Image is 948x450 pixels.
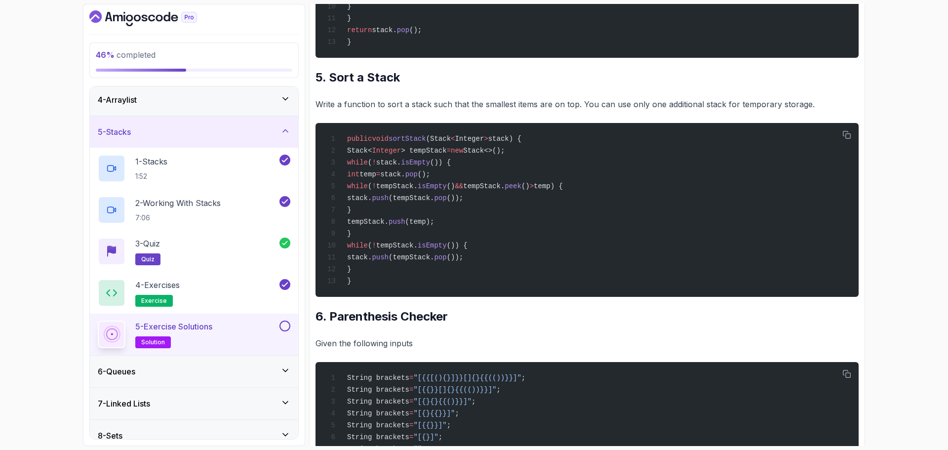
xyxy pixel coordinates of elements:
[409,386,413,394] span: =
[372,242,376,249] span: !
[409,421,413,429] span: =
[98,321,290,348] button: 5-Exercise Solutionssolution
[89,10,220,26] a: Dashboard
[141,338,165,346] span: solution
[372,194,389,202] span: push
[455,409,459,417] span: ;
[316,309,859,325] h2: 6. Parenthesis Checker
[451,147,463,155] span: new
[347,2,351,10] span: }
[98,279,290,307] button: 4-Exercisesexercise
[397,26,409,34] span: pop
[347,206,351,214] span: }
[418,242,447,249] span: isEmpty
[413,386,496,394] span: "[{{}}[]{}{{(())}}]"
[372,147,401,155] span: Integer
[316,97,859,111] p: Write a function to sort a stack such that the smallest items are on top. You can use only one ad...
[505,182,521,190] span: peek
[98,430,122,442] h3: 8 - Sets
[98,238,290,265] button: 3-Quizquiz
[135,321,212,332] p: 5 - Exercise Solutions
[90,84,298,116] button: 4-Arraylist
[434,194,446,202] span: pop
[447,253,464,261] span: ());
[405,170,418,178] span: pop
[98,398,150,409] h3: 7 - Linked Lists
[359,170,376,178] span: temp
[141,255,155,263] span: quiz
[409,433,413,441] span: =
[96,50,115,60] span: 46 %
[447,421,451,429] span: ;
[376,170,380,178] span: =
[135,171,167,181] p: 1:52
[401,147,446,155] span: > tempStack
[347,398,409,406] span: String brackets
[447,242,468,249] span: ()) {
[135,156,167,167] p: 1 - Stacks
[496,386,500,394] span: ;
[438,433,442,441] span: ;
[418,170,430,178] span: ();
[413,398,472,406] span: "[{}{}{{()}}]"
[135,279,180,291] p: 4 - Exercises
[405,218,434,226] span: (temp);
[347,409,409,417] span: String brackets
[447,194,464,202] span: ());
[347,421,409,429] span: String brackets
[90,116,298,148] button: 5-Stacks
[316,70,859,85] h2: 5. Sort a Stack
[463,147,505,155] span: Stack<>();
[521,374,525,382] span: ;
[347,218,389,226] span: tempStack.
[451,135,455,143] span: <
[90,356,298,387] button: 6-Queues
[389,253,434,261] span: (tempStack.
[347,253,372,261] span: stack.
[98,196,290,224] button: 2-Working With Stacks7:06
[484,135,488,143] span: >
[409,26,422,34] span: ();
[455,182,463,190] span: &&
[376,159,401,166] span: stack.
[347,14,351,22] span: }
[368,159,372,166] span: (
[372,253,389,261] span: push
[347,26,372,34] span: return
[98,126,131,138] h3: 5 - Stacks
[413,421,446,429] span: "[{{}}]"
[347,386,409,394] span: String brackets
[389,194,434,202] span: (tempStack.
[530,182,534,190] span: >
[98,94,137,106] h3: 4 - Arraylist
[534,182,563,190] span: temp) {
[380,170,405,178] span: stack.
[347,277,351,285] span: }
[90,388,298,419] button: 7-Linked Lists
[347,242,368,249] span: while
[389,135,426,143] span: sortStack
[98,155,290,182] button: 1-Stacks1:52
[401,159,430,166] span: isEmpty
[430,159,451,166] span: ()) {
[372,135,389,143] span: void
[135,213,221,223] p: 7:06
[135,197,221,209] p: 2 - Working With Stacks
[347,159,368,166] span: while
[368,242,372,249] span: (
[413,433,438,441] span: "[{}]"
[347,265,351,273] span: }
[316,336,859,350] p: Given the following inputs
[347,374,409,382] span: String brackets
[347,230,351,238] span: }
[347,38,351,46] span: }
[447,147,451,155] span: =
[96,50,156,60] span: completed
[413,374,521,382] span: "[{{[(){}]}}[]{}{{(())}}]"
[372,182,376,190] span: !
[521,182,530,190] span: ()
[409,374,413,382] span: =
[347,182,368,190] span: while
[98,366,135,377] h3: 6 - Queues
[347,170,359,178] span: int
